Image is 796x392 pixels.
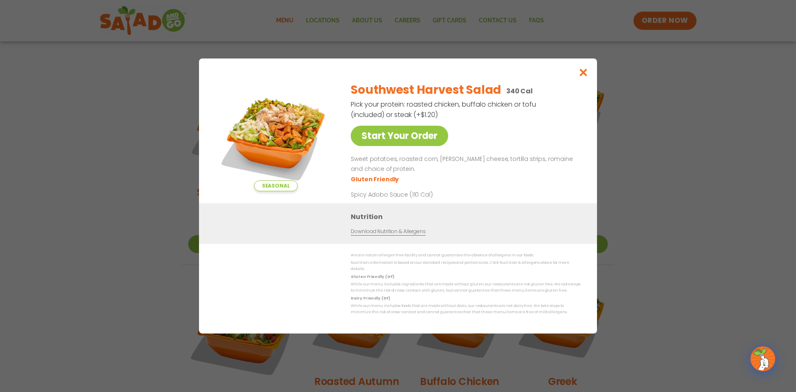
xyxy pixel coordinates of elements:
[751,347,774,370] img: wpChatIcon
[351,212,585,222] h3: Nutrition
[351,81,501,99] h2: Southwest Harvest Salad
[351,252,580,258] p: We are not an allergen free facility and cannot guarantee the absence of allergens in our foods.
[351,99,537,120] p: Pick your protein: roasted chicken, buffalo chicken or tofu (included) or steak (+$1.20)
[351,154,577,174] p: Sweet potatoes, roasted corn, [PERSON_NAME] cheese, tortilla strips, romaine and choice of protein.
[351,274,394,279] strong: Gluten Friendly (GF)
[351,303,580,316] p: While our menu includes foods that are made without dairy, our restaurants are not dairy free. We...
[351,175,400,184] li: Gluten Friendly
[351,190,504,199] p: Spicy Adobo Sauce (110 Cal)
[506,86,533,96] p: 340 Cal
[570,58,597,86] button: Close modal
[351,126,448,146] a: Start Your Order
[351,296,390,301] strong: Dairy Friendly (DF)
[351,281,580,294] p: While our menu includes ingredients that are made without gluten, our restaurants are not gluten ...
[254,180,298,191] span: Seasonal
[351,228,425,236] a: Download Nutrition & Allergens
[218,75,334,191] img: Featured product photo for Southwest Harvest Salad
[351,260,580,273] p: Nutrition information is based on our standard recipes and portion sizes. Click Nutrition & Aller...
